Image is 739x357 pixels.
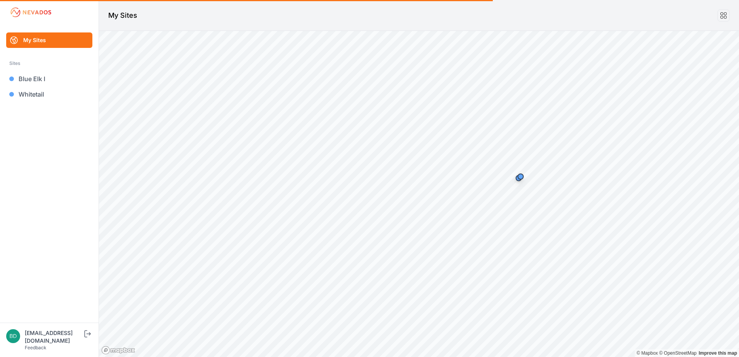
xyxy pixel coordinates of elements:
a: Whitetail [6,87,92,102]
a: Mapbox [637,350,658,356]
div: Sites [9,59,89,68]
canvas: Map [99,31,739,357]
div: Map marker [511,170,526,186]
a: My Sites [6,32,92,48]
a: Mapbox logo [101,346,135,355]
h1: My Sites [108,10,137,21]
img: bdrury@prim.com [6,329,20,343]
div: [EMAIL_ADDRESS][DOMAIN_NAME] [25,329,83,345]
a: Map feedback [699,350,737,356]
div: Map marker [513,169,528,184]
a: Feedback [25,345,46,350]
img: Nevados [9,6,53,19]
a: OpenStreetMap [659,350,696,356]
a: Blue Elk I [6,71,92,87]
